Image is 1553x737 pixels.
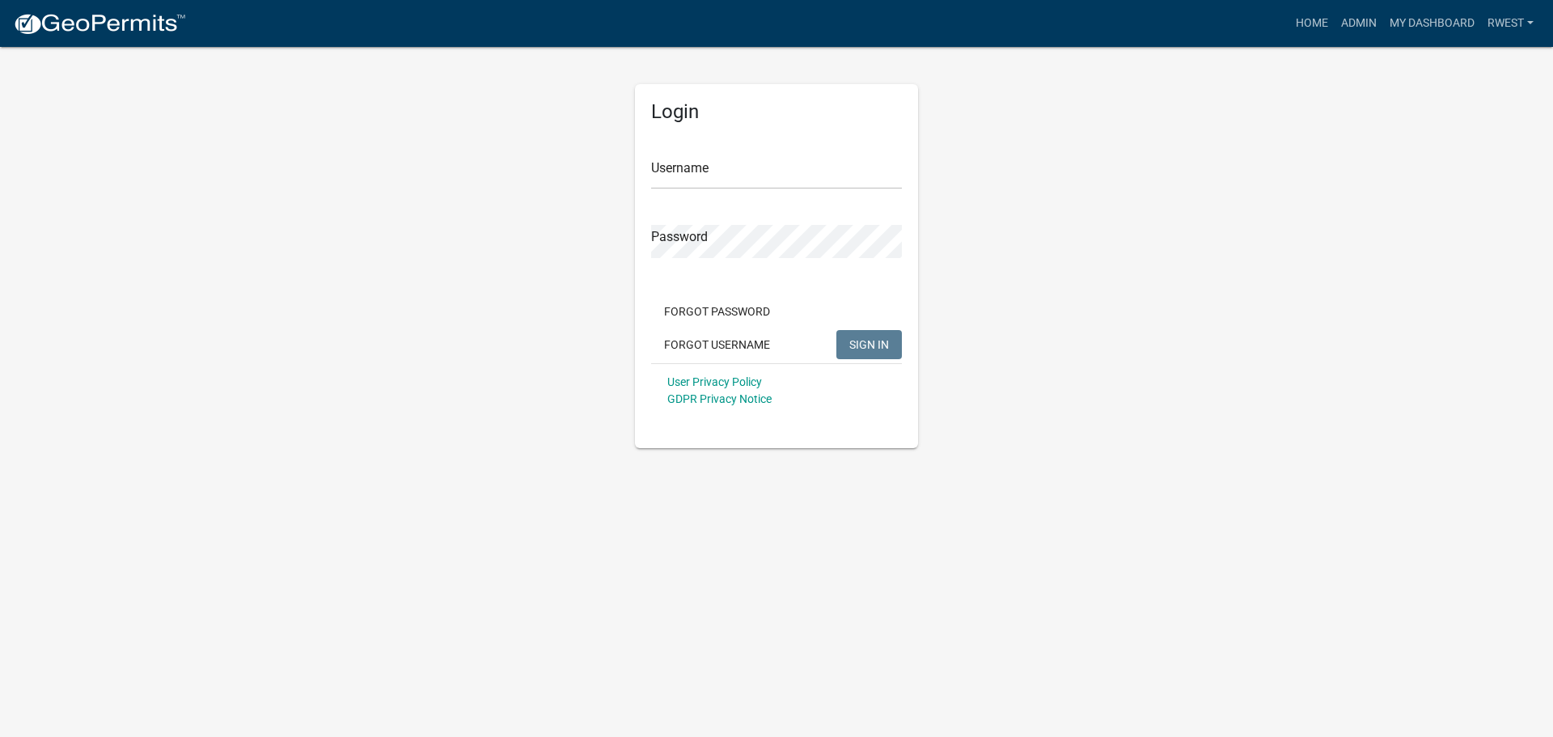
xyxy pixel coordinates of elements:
[1335,8,1383,39] a: Admin
[651,100,902,124] h5: Login
[849,337,889,350] span: SIGN IN
[651,297,783,326] button: Forgot Password
[1383,8,1481,39] a: My Dashboard
[836,330,902,359] button: SIGN IN
[667,392,772,405] a: GDPR Privacy Notice
[651,330,783,359] button: Forgot Username
[667,375,762,388] a: User Privacy Policy
[1481,8,1540,39] a: rwest
[1289,8,1335,39] a: Home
